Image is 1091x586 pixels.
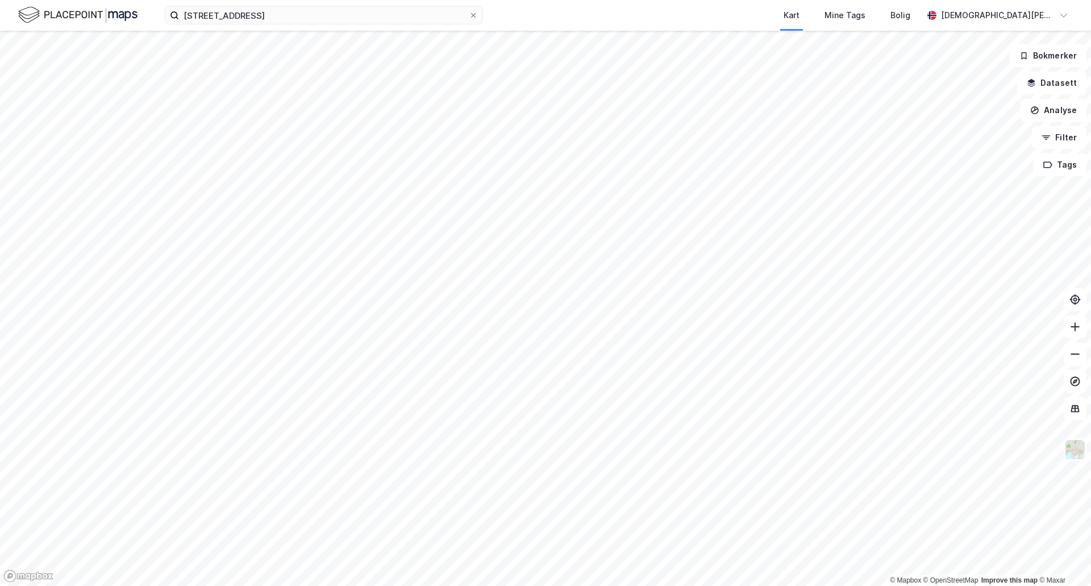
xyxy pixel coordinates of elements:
[784,9,799,22] div: Kart
[890,9,910,22] div: Bolig
[3,570,53,583] a: Mapbox homepage
[1034,531,1091,586] iframe: Chat Widget
[18,5,138,25] img: logo.f888ab2527a4732fd821a326f86c7f29.svg
[890,576,921,584] a: Mapbox
[1021,99,1086,122] button: Analyse
[1017,72,1086,94] button: Datasett
[179,7,469,24] input: Søk på adresse, matrikkel, gårdeiere, leietakere eller personer
[1032,126,1086,149] button: Filter
[1010,44,1086,67] button: Bokmerker
[1034,153,1086,176] button: Tags
[941,9,1055,22] div: [DEMOGRAPHIC_DATA][PERSON_NAME]
[825,9,865,22] div: Mine Tags
[1064,439,1086,460] img: Z
[1034,531,1091,586] div: Kontrollprogram for chat
[923,576,978,584] a: OpenStreetMap
[981,576,1038,584] a: Improve this map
